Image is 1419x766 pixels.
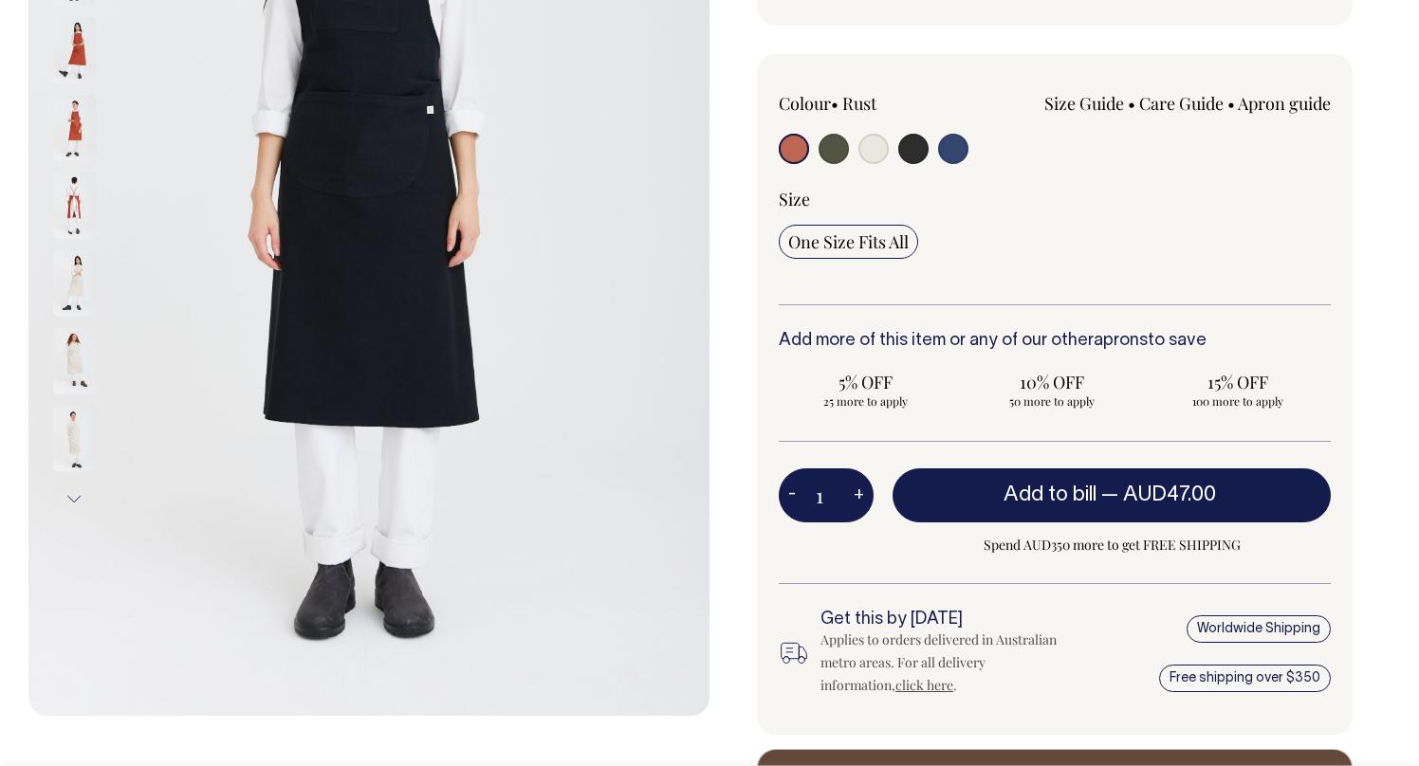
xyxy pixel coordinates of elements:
[53,250,96,317] img: natural
[844,477,874,515] button: +
[779,225,918,259] input: One Size Fits All
[965,365,1139,414] input: 10% OFF 50 more to apply
[779,332,1331,351] h6: Add more of this item or any of our other to save
[974,393,1130,409] span: 50 more to apply
[788,371,944,393] span: 5% OFF
[820,611,1079,629] h6: Get this by [DATE]
[820,629,1079,697] div: Applies to orders delivered in Australian metro areas. For all delivery information, .
[1044,92,1124,115] a: Size Guide
[1123,485,1216,504] span: AUD47.00
[893,534,1331,556] span: Spend AUD350 more to get FREE SHIPPING
[1227,92,1235,115] span: •
[788,393,944,409] span: 25 more to apply
[60,478,88,520] button: Next
[53,406,96,472] img: natural
[1238,92,1331,115] a: Apron guide
[1160,393,1316,409] span: 100 more to apply
[53,95,96,161] img: rust
[779,92,1000,115] div: Colour
[1094,333,1148,349] a: aprons
[842,92,876,115] label: Rust
[1151,365,1325,414] input: 15% OFF 100 more to apply
[779,365,953,414] input: 5% OFF 25 more to apply
[1128,92,1135,115] span: •
[1160,371,1316,393] span: 15% OFF
[1139,92,1224,115] a: Care Guide
[779,188,1331,210] div: Size
[895,676,953,694] a: click here
[1004,485,1096,504] span: Add to bill
[53,17,96,83] img: rust
[1101,485,1221,504] span: —
[831,92,838,115] span: •
[974,371,1130,393] span: 10% OFF
[53,173,96,239] img: rust
[788,230,909,253] span: One Size Fits All
[779,477,805,515] button: -
[893,468,1331,521] button: Add to bill —AUD47.00
[53,328,96,394] img: natural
